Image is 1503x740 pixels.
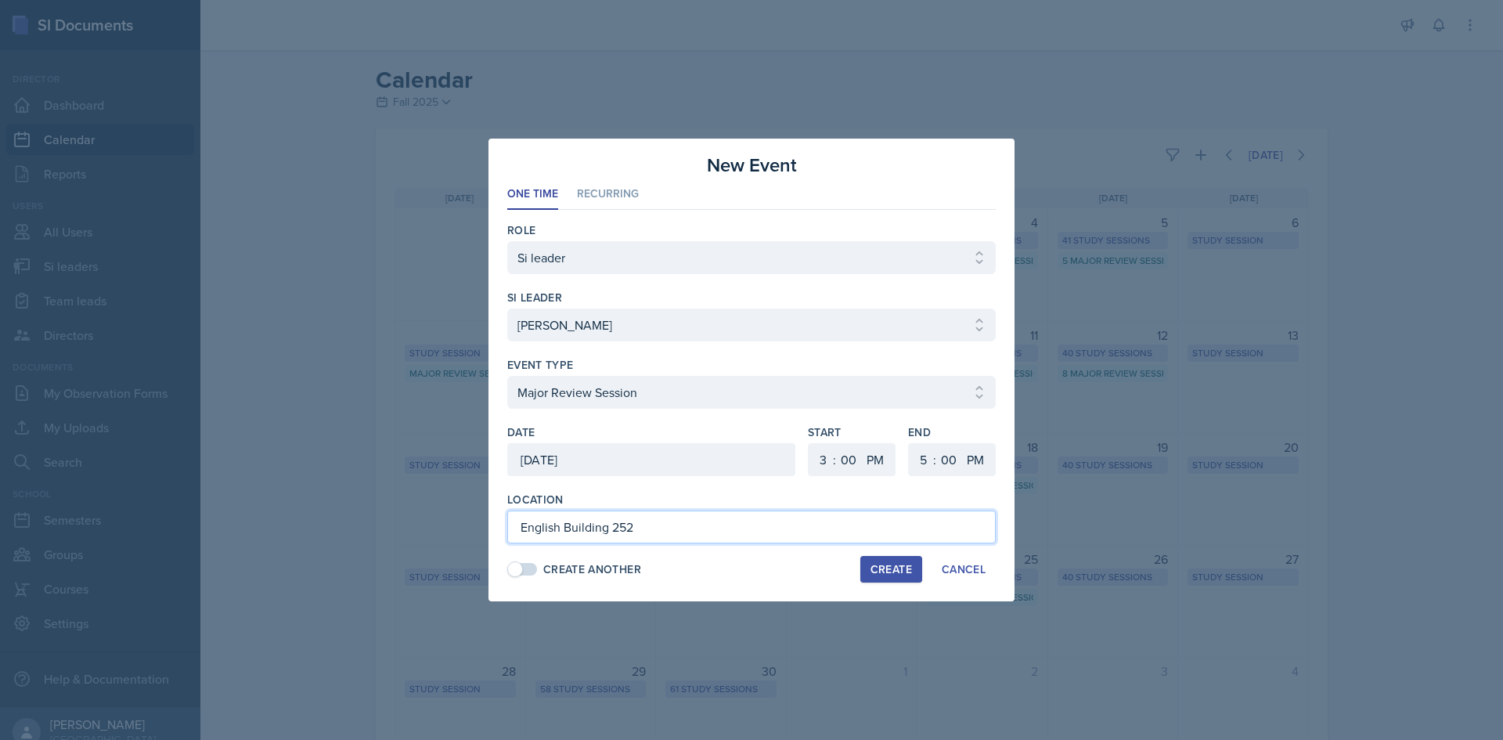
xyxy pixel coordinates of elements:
[507,179,558,210] li: One Time
[507,492,564,507] label: Location
[577,179,639,210] li: Recurring
[543,561,641,578] div: Create Another
[942,563,986,576] div: Cancel
[833,450,836,469] div: :
[507,290,562,305] label: si leader
[933,450,936,469] div: :
[507,357,574,373] label: Event Type
[507,511,996,543] input: Enter location
[932,556,996,583] button: Cancel
[707,151,797,179] h3: New Event
[860,556,922,583] button: Create
[808,424,896,440] label: Start
[507,424,535,440] label: Date
[908,424,996,440] label: End
[870,563,912,576] div: Create
[507,222,535,238] label: Role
